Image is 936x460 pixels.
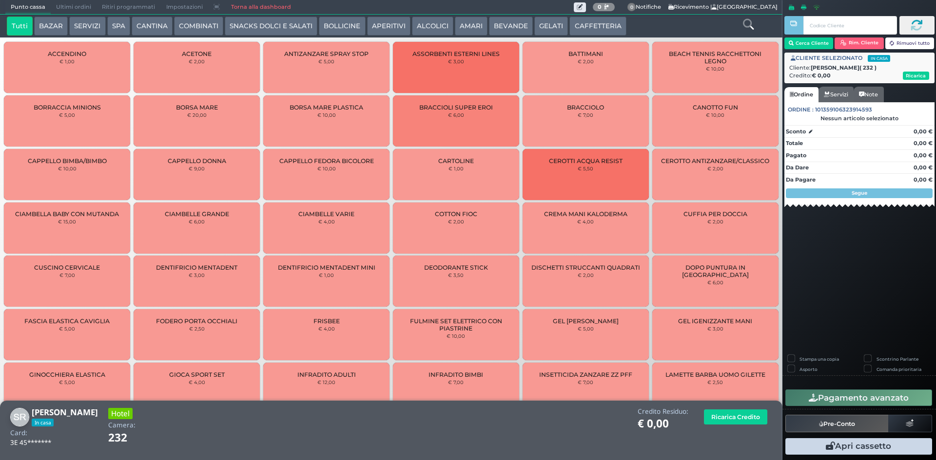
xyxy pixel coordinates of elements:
span: BRACCIOLO [567,104,604,111]
button: SNACKS DOLCI E SALATI [225,17,317,36]
a: Ordine [784,87,819,103]
span: CAPPELLO DONNA [168,157,226,165]
small: € 10,00 [706,112,724,118]
small: € 5,00 [59,379,75,385]
span: CREMA MANI KALODERMA [544,210,627,218]
small: € 6,00 [448,112,464,118]
strong: Da Pagare [786,176,816,183]
small: € 2,00 [707,219,723,224]
small: € 12,00 [317,379,335,385]
small: € 5,50 [578,166,593,171]
button: Tutti [7,17,33,36]
small: € 5,00 [59,112,75,118]
span: In casa [868,55,890,62]
button: Apri cassetto [785,438,932,455]
span: INFRADITO ADULTI [297,371,356,378]
small: € 9,00 [189,166,205,171]
span: GEL IGENIZZANTE MANI [678,317,752,325]
span: FRISBEE [313,317,340,325]
h4: Credito Residuo: [638,408,688,415]
span: GIOCA SPORT SET [169,371,225,378]
small: € 2,00 [578,272,594,278]
button: Ricarica Credito [704,409,767,424]
span: ( 232 ) [859,64,877,72]
a: Torna alla dashboard [225,0,296,14]
button: Rim. Cliente [835,37,884,49]
span: BORSA MARE [176,104,218,111]
span: BEACH TENNIS RACCHETTONI LEGNO [660,50,770,65]
span: BRACCIOLI SUPER EROI [419,104,493,111]
span: CEROTTO ANTIZANZARE/CLASSICO [661,157,769,165]
button: ALCOLICI [412,17,453,36]
small: € 2,50 [707,379,723,385]
small: € 3,00 [189,272,205,278]
button: CAFFETTERIA [569,17,626,36]
span: CAPPELLO BIMBA/BIMBO [28,157,107,165]
small: € 1,00 [319,272,334,278]
strong: 0,00 € [914,164,933,171]
span: Punto cassa [5,0,51,14]
h1: 232 [108,432,155,444]
small: € 15,00 [58,219,76,224]
span: CEROTTI ACQUA RESIST [549,157,623,165]
span: GEL [PERSON_NAME] [553,317,619,325]
button: Cerca Cliente [784,37,834,49]
span: ACCENDINO [48,50,86,57]
small: € 5,00 [578,326,594,331]
input: Codice Cliente [803,16,897,35]
button: APERITIVI [367,17,410,36]
small: € 2,00 [189,58,205,64]
h3: Hotel [108,408,133,419]
button: CANTINA [132,17,173,36]
span: DENTIFRICIO MENTADENT [156,264,237,271]
div: Credito: [789,72,929,80]
small: € 10,00 [317,166,336,171]
strong: Totale [786,140,803,147]
b: [PERSON_NAME] [811,64,877,71]
small: € 1,00 [448,166,464,171]
small: € 7,00 [578,112,593,118]
span: CIAMBELLA BABY CON MUTANDA [15,210,119,218]
small: € 5,00 [318,58,334,64]
b: [PERSON_NAME] [32,406,98,418]
span: CANOTTO FUN [693,104,738,111]
button: Ricarica [903,72,929,80]
span: FASCIA ELASTICA CAVIGLIA [24,317,110,325]
strong: € 0,00 [812,72,831,79]
span: Ordine : [788,106,814,114]
label: Stampa una copia [799,356,839,362]
span: CARTOLINE [438,157,474,165]
span: ANTIZANZARE SPRAY STOP [284,50,369,57]
small: € 2,00 [707,166,723,171]
span: In casa [32,419,54,426]
span: Ritiri programmati [97,0,160,14]
small: € 3,00 [448,58,464,64]
small: € 10,00 [706,66,724,72]
button: SPA [107,17,130,36]
h4: Camera: [108,422,136,429]
div: Nessun articolo selezionato [784,115,935,122]
strong: Segue [852,190,867,196]
small: € 4,00 [318,326,335,331]
small: € 4,00 [189,379,205,385]
small: € 2,00 [578,58,594,64]
strong: 0,00 € [914,140,933,147]
span: DEODORANTE STICK [424,264,488,271]
span: LAMETTE BARBA UOMO GILETTE [665,371,765,378]
label: Asporto [799,366,818,372]
small: € 5,00 [59,326,75,331]
label: Comanda prioritaria [877,366,921,372]
button: COMBINATI [174,17,223,36]
span: GINOCCHIERA ELASTICA [29,371,105,378]
small: € 20,00 [187,112,207,118]
span: Ultimi ordini [51,0,97,14]
strong: Pagato [786,152,806,159]
span: DISCHETTI STRUCCANTI QUADRATI [531,264,640,271]
span: ACETONE [182,50,212,57]
button: BEVANDE [489,17,533,36]
strong: 0,00 € [914,152,933,159]
span: 101359106323914593 [815,106,872,114]
button: Pre-Conto [785,415,889,432]
strong: Da Dare [786,164,809,171]
small: € 3,50 [448,272,464,278]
